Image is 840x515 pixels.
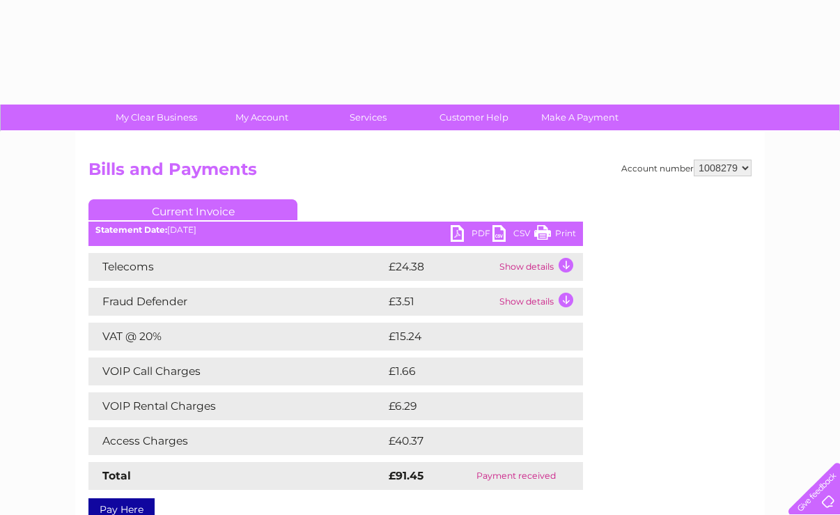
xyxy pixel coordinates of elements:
[621,160,752,176] div: Account number
[88,288,385,316] td: Fraud Defender
[385,427,554,455] td: £40.37
[385,288,496,316] td: £3.51
[88,358,385,385] td: VOIP Call Charges
[496,288,583,316] td: Show details
[95,224,167,235] b: Statement Date:
[451,225,492,245] a: PDF
[88,392,385,420] td: VOIP Rental Charges
[99,105,214,130] a: My Clear Business
[88,253,385,281] td: Telecoms
[311,105,426,130] a: Services
[385,323,554,351] td: £15.24
[522,105,637,130] a: Make A Payment
[88,160,752,186] h2: Bills and Payments
[88,427,385,455] td: Access Charges
[534,225,576,245] a: Print
[88,323,385,351] td: VAT @ 20%
[88,225,583,235] div: [DATE]
[492,225,534,245] a: CSV
[102,469,131,482] strong: Total
[450,462,583,490] td: Payment received
[417,105,531,130] a: Customer Help
[205,105,320,130] a: My Account
[88,199,297,220] a: Current Invoice
[389,469,423,482] strong: £91.45
[385,392,550,420] td: £6.29
[385,358,550,385] td: £1.66
[385,253,496,281] td: £24.38
[496,253,583,281] td: Show details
